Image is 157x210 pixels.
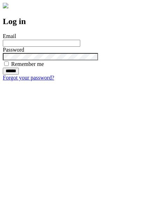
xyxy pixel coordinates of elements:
label: Password [3,47,24,53]
label: Email [3,33,16,39]
h2: Log in [3,17,154,26]
a: Forgot your password? [3,75,54,81]
label: Remember me [11,61,44,67]
img: logo-4e3dc11c47720685a147b03b5a06dd966a58ff35d612b21f08c02c0306f2b779.png [3,3,8,8]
